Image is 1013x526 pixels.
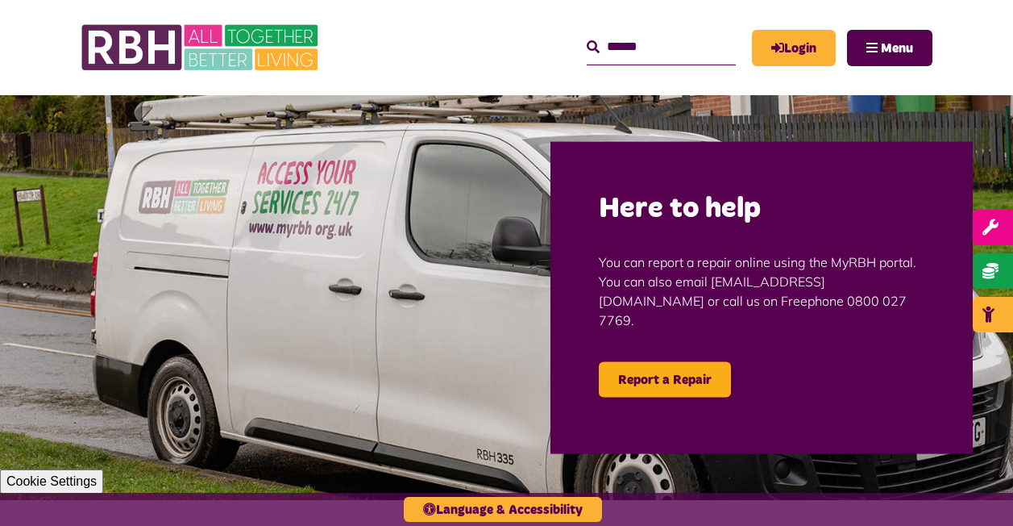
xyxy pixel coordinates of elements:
a: MyRBH [752,30,836,66]
p: You can report a repair online using the MyRBH portal. You can also email [EMAIL_ADDRESS][DOMAIN_... [599,228,924,353]
a: Report a Repair [599,361,731,397]
button: Language & Accessibility [404,497,602,522]
h2: Here to help [599,190,924,228]
button: Navigation [847,30,932,66]
span: Menu [881,42,913,55]
img: RBH [81,16,322,79]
